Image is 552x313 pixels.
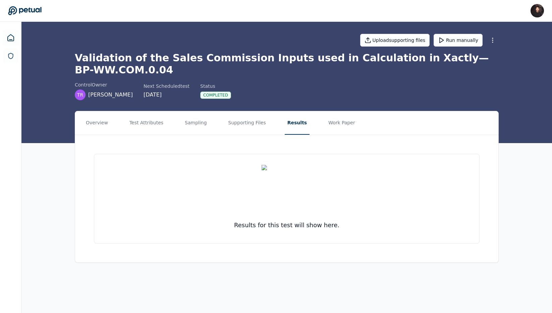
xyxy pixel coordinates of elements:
button: More Options [487,34,499,46]
nav: Tabs [75,111,498,135]
button: Work Paper [326,111,358,135]
button: Test Attributes [127,111,166,135]
img: No Result [262,165,312,215]
div: [DATE] [144,91,189,99]
div: Completed [200,91,231,99]
div: Next Scheduled test [144,83,189,89]
button: Run manually [434,34,483,47]
button: Results [285,111,310,135]
button: Supporting Files [226,111,269,135]
h3: Results for this test will show here. [234,221,339,230]
img: James Lee [531,4,544,17]
button: Sampling [182,111,210,135]
h1: Validation of the Sales Commission Inputs used in Calculation in Xactly — BP-WW.COM.0.04 [75,52,499,76]
div: Status [200,83,231,89]
a: Go to Dashboard [8,6,42,15]
a: SOC 1 Reports [3,49,18,63]
span: TR [77,91,83,98]
a: Dashboard [3,30,19,46]
span: [PERSON_NAME] [88,91,133,99]
div: control Owner [75,81,133,88]
button: Overview [83,111,111,135]
button: Uploadsupporting files [360,34,430,47]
